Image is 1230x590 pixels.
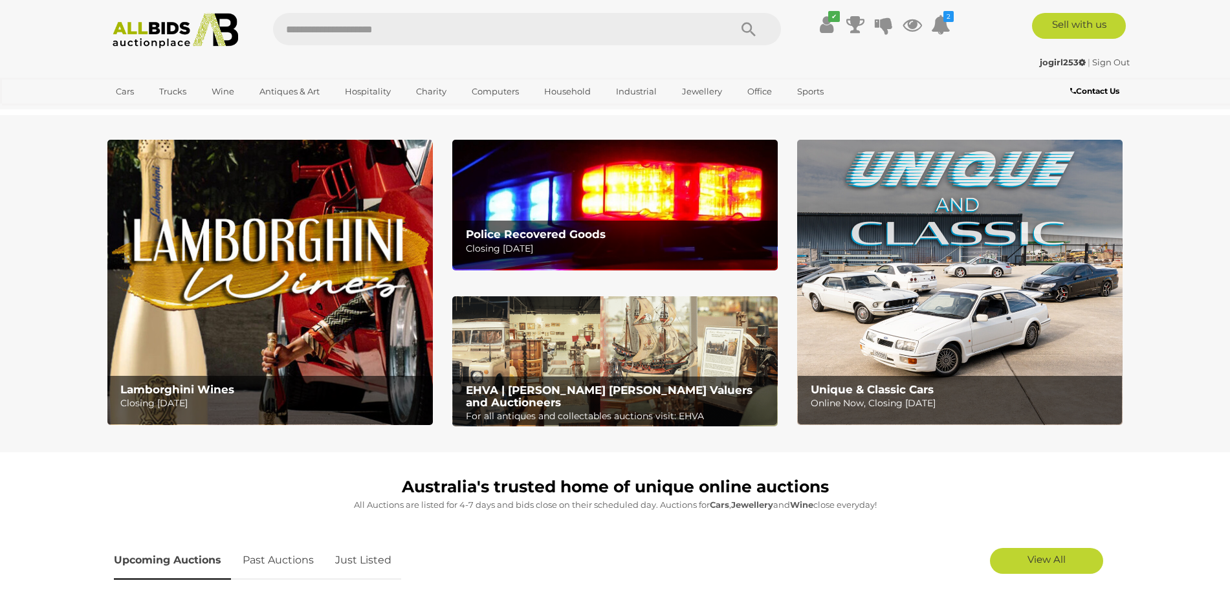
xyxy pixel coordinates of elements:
[466,228,606,241] b: Police Recovered Goods
[797,140,1123,425] a: Unique & Classic Cars Unique & Classic Cars Online Now, Closing [DATE]
[107,102,216,124] a: [GEOGRAPHIC_DATA]
[105,13,246,49] img: Allbids.com.au
[452,296,778,427] a: EHVA | Evans Hastings Valuers and Auctioneers EHVA | [PERSON_NAME] [PERSON_NAME] Valuers and Auct...
[710,499,729,510] strong: Cars
[943,11,954,22] i: 2
[325,541,401,580] a: Just Listed
[336,81,399,102] a: Hospitality
[203,81,243,102] a: Wine
[107,140,433,425] img: Lamborghini Wines
[233,541,324,580] a: Past Auctions
[811,383,934,396] b: Unique & Classic Cars
[811,395,1115,411] p: Online Now, Closing [DATE]
[408,81,455,102] a: Charity
[114,541,231,580] a: Upcoming Auctions
[739,81,780,102] a: Office
[536,81,599,102] a: Household
[608,81,665,102] a: Industrial
[1032,13,1126,39] a: Sell with us
[463,81,527,102] a: Computers
[990,548,1103,574] a: View All
[674,81,730,102] a: Jewellery
[251,81,328,102] a: Antiques & Art
[107,81,142,102] a: Cars
[466,384,752,409] b: EHVA | [PERSON_NAME] [PERSON_NAME] Valuers and Auctioneers
[797,140,1123,425] img: Unique & Classic Cars
[1070,84,1123,98] a: Contact Us
[828,11,840,22] i: ✔
[107,140,433,425] a: Lamborghini Wines Lamborghini Wines Closing [DATE]
[1070,86,1119,96] b: Contact Us
[452,296,778,427] img: EHVA | Evans Hastings Valuers and Auctioneers
[120,383,234,396] b: Lamborghini Wines
[1088,57,1090,67] span: |
[1040,57,1088,67] a: jogirl253
[789,81,832,102] a: Sports
[1027,553,1066,565] span: View All
[151,81,195,102] a: Trucks
[120,395,425,411] p: Closing [DATE]
[114,478,1117,496] h1: Australia's trusted home of unique online auctions
[1040,57,1086,67] strong: jogirl253
[466,408,771,424] p: For all antiques and collectables auctions visit: EHVA
[716,13,781,45] button: Search
[817,13,837,36] a: ✔
[466,241,771,257] p: Closing [DATE]
[731,499,773,510] strong: Jewellery
[114,497,1117,512] p: All Auctions are listed for 4-7 days and bids close on their scheduled day. Auctions for , and cl...
[1092,57,1130,67] a: Sign Out
[452,140,778,270] img: Police Recovered Goods
[452,140,778,270] a: Police Recovered Goods Police Recovered Goods Closing [DATE]
[931,13,950,36] a: 2
[790,499,813,510] strong: Wine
